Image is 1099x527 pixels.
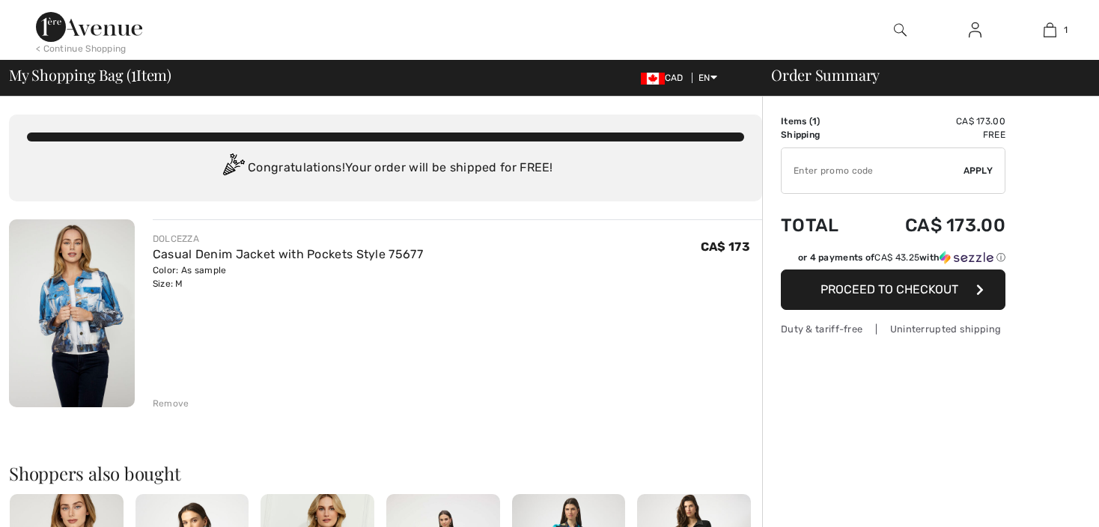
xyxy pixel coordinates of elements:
[821,282,958,296] span: Proceed to Checkout
[1044,21,1056,39] img: My Bag
[153,397,189,410] div: Remove
[1013,21,1086,39] a: 1
[1064,23,1068,37] span: 1
[153,247,423,261] a: Casual Denim Jacket with Pockets Style 75677
[969,21,981,39] img: My Info
[874,252,919,263] span: CA$ 43.25
[894,21,907,39] img: search the website
[812,116,817,127] span: 1
[9,219,135,407] img: Casual Denim Jacket with Pockets Style 75677
[641,73,689,83] span: CAD
[781,200,863,251] td: Total
[27,153,744,183] div: Congratulations! Your order will be shipped for FREE!
[781,128,863,141] td: Shipping
[963,164,993,177] span: Apply
[863,200,1005,251] td: CA$ 173.00
[781,251,1005,269] div: or 4 payments ofCA$ 43.25withSezzle Click to learn more about Sezzle
[753,67,1090,82] div: Order Summary
[863,128,1005,141] td: Free
[698,73,717,83] span: EN
[781,322,1005,336] div: Duty & tariff-free | Uninterrupted shipping
[957,21,993,40] a: Sign In
[781,115,863,128] td: Items ( )
[153,263,423,290] div: Color: As sample Size: M
[9,464,762,482] h2: Shoppers also bought
[782,148,963,193] input: Promo code
[36,12,142,42] img: 1ère Avenue
[701,240,750,254] span: CA$ 173
[36,42,127,55] div: < Continue Shopping
[940,251,993,264] img: Sezzle
[781,269,1005,310] button: Proceed to Checkout
[798,251,1005,264] div: or 4 payments of with
[863,115,1005,128] td: CA$ 173.00
[153,232,423,246] div: DOLCEZZA
[9,67,171,82] span: My Shopping Bag ( Item)
[218,153,248,183] img: Congratulation2.svg
[131,64,136,83] span: 1
[641,73,665,85] img: Canadian Dollar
